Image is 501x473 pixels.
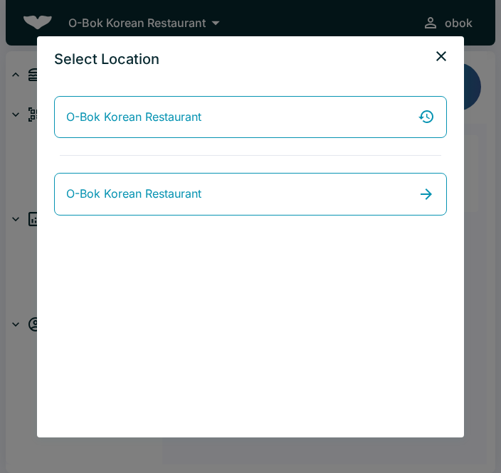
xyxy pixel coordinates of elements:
[66,185,201,203] span: O-Bok Korean Restaurant
[66,108,201,127] span: O-Bok Korean Restaurant
[54,96,447,139] a: O-Bok Korean Restaurant
[427,42,455,70] button: close
[37,36,176,82] h2: Select Location
[54,173,447,216] a: O-Bok Korean Restaurant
